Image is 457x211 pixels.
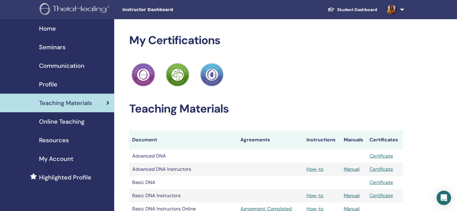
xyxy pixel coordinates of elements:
span: Instructor Dashboard [122,7,212,13]
img: Practitioner [200,63,224,86]
a: Certificate [370,179,393,185]
th: Instructions [303,130,340,149]
img: Practitioner [166,63,189,86]
a: Manual [344,166,360,172]
th: Manuals [341,130,367,149]
span: Profile [39,80,57,89]
a: How-to [306,166,323,172]
span: Resources [39,136,69,145]
a: Certificate [370,192,393,199]
th: Document [129,130,237,149]
span: Highlighted Profile [39,173,91,182]
span: Home [39,24,56,33]
h2: My Certifications [129,34,403,47]
td: Advanced DNA [129,149,237,163]
td: Advanced DNA Instructors [129,163,237,176]
a: Certificate [370,166,393,172]
span: Communication [39,61,84,70]
th: Agreements [237,130,303,149]
img: graduation-cap-white.svg [328,7,335,12]
h2: Teaching Materials [129,102,403,116]
th: Certificates [367,130,403,149]
span: My Account [39,154,73,163]
td: Basic DNA [129,176,237,189]
a: Certificate [370,153,393,159]
span: Seminars [39,43,66,52]
a: How-to [306,192,323,199]
span: Online Teaching [39,117,84,126]
span: Teaching Materials [39,98,92,107]
a: Manual [344,192,360,199]
img: default.jpg [387,5,396,14]
img: logo.png [40,3,111,17]
div: Open Intercom Messenger [437,191,451,205]
a: Student Dashboard [323,4,382,15]
img: Practitioner [132,63,155,86]
td: Basic DNA Instructors [129,189,237,202]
